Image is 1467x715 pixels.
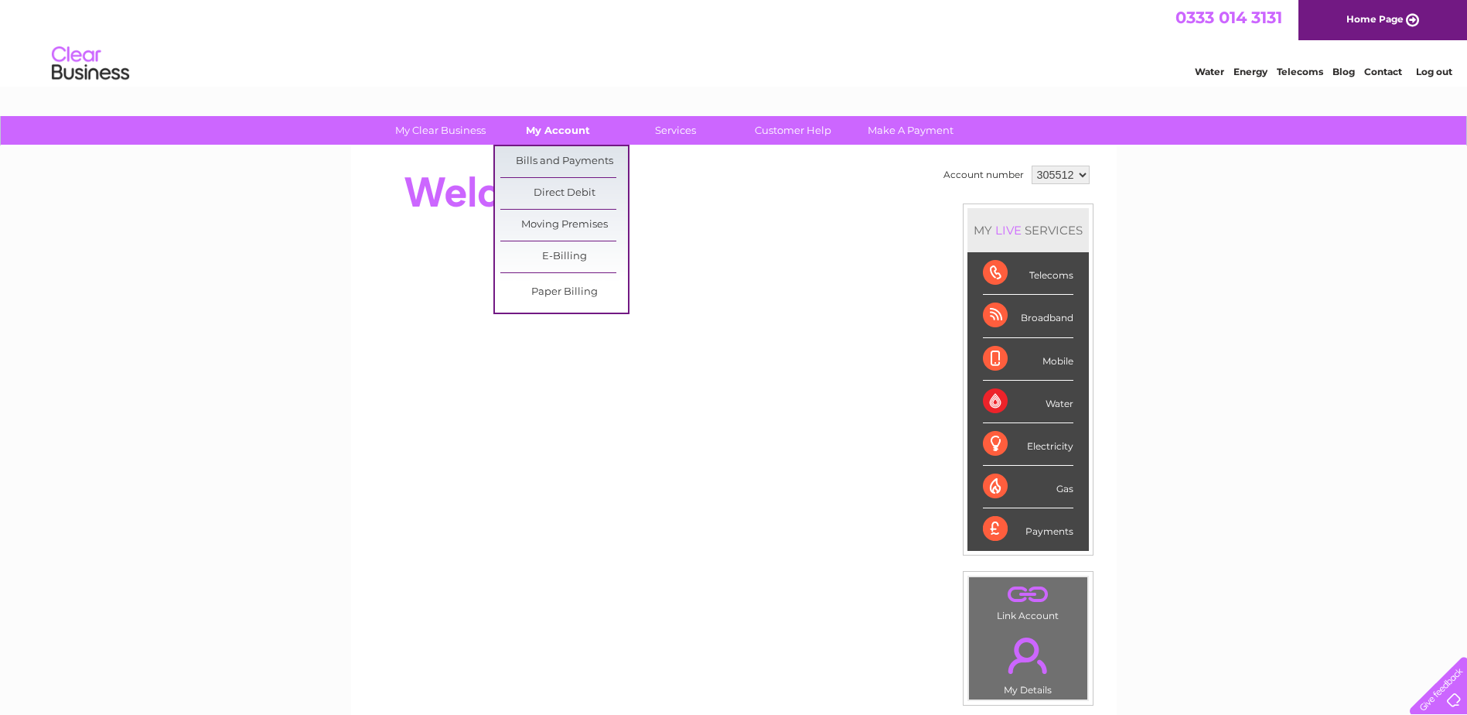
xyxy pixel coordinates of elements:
[494,116,622,145] a: My Account
[500,210,628,241] a: Moving Premises
[1195,66,1224,77] a: Water
[500,146,628,177] a: Bills and Payments
[1175,8,1282,27] a: 0333 014 3131
[967,208,1089,252] div: MY SERVICES
[983,423,1073,466] div: Electricity
[983,295,1073,337] div: Broadband
[1332,66,1355,77] a: Blog
[51,40,130,87] img: logo.png
[1416,66,1452,77] a: Log out
[1233,66,1267,77] a: Energy
[729,116,857,145] a: Customer Help
[983,252,1073,295] div: Telecoms
[500,277,628,308] a: Paper Billing
[940,162,1028,188] td: Account number
[377,116,504,145] a: My Clear Business
[983,381,1073,423] div: Water
[983,508,1073,550] div: Payments
[1364,66,1402,77] a: Contact
[500,241,628,272] a: E-Billing
[968,624,1088,700] td: My Details
[847,116,974,145] a: Make A Payment
[973,581,1083,608] a: .
[1277,66,1323,77] a: Telecoms
[992,223,1025,238] div: LIVE
[500,178,628,209] a: Direct Debit
[612,116,739,145] a: Services
[968,576,1088,625] td: Link Account
[973,628,1083,682] a: .
[983,466,1073,508] div: Gas
[369,9,1100,75] div: Clear Business is a trading name of Verastar Limited (registered in [GEOGRAPHIC_DATA] No. 3667643...
[983,338,1073,381] div: Mobile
